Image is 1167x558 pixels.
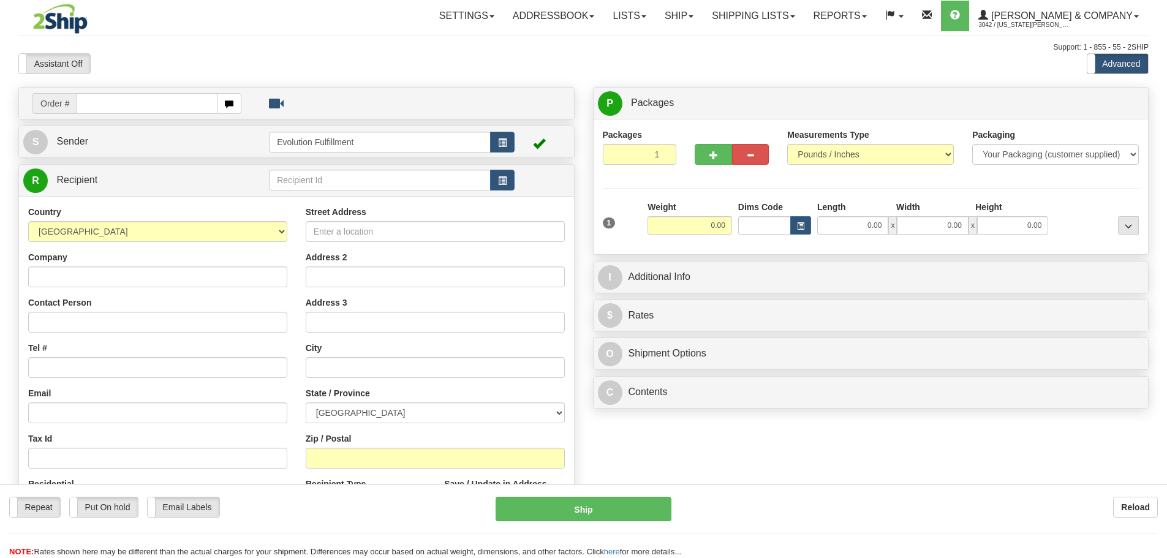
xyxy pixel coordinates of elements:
[148,497,219,517] label: Email Labels
[28,206,61,218] label: Country
[738,201,783,213] label: Dims Code
[972,129,1015,141] label: Packaging
[444,478,564,502] label: Save / Update in Address Book
[655,1,703,31] a: Ship
[23,130,48,154] span: S
[70,497,138,517] label: Put On hold
[978,19,1070,31] span: 3042 / [US_STATE][PERSON_NAME]
[598,342,622,366] span: O
[598,303,622,328] span: $
[804,1,876,31] a: Reports
[32,93,77,114] span: Order #
[631,97,674,108] span: Packages
[598,91,1144,116] a: P Packages
[28,432,52,445] label: Tax Id
[306,251,347,263] label: Address 2
[817,201,846,213] label: Length
[598,380,622,405] span: C
[787,129,869,141] label: Measurements Type
[306,432,352,445] label: Zip / Postal
[28,478,74,490] label: Residential
[598,303,1144,328] a: $Rates
[56,175,97,185] span: Recipient
[28,342,47,354] label: Tel #
[23,129,269,154] a: S Sender
[10,497,60,517] label: Repeat
[969,216,977,235] span: x
[1118,216,1139,235] div: ...
[9,547,34,556] span: NOTE:
[1087,54,1148,74] label: Advanced
[306,296,347,309] label: Address 3
[28,296,91,309] label: Contact Person
[888,216,897,235] span: x
[28,387,51,399] label: Email
[1113,497,1158,518] button: Reload
[969,1,1148,31] a: [PERSON_NAME] & Company 3042 / [US_STATE][PERSON_NAME]
[896,201,920,213] label: Width
[269,170,491,190] input: Recipient Id
[703,1,804,31] a: Shipping lists
[598,341,1144,366] a: OShipment Options
[430,1,504,31] a: Settings
[1139,216,1166,341] iframe: chat widget
[604,547,620,556] a: here
[975,201,1002,213] label: Height
[306,478,366,490] label: Recipient Type
[23,168,242,193] a: R Recipient
[306,206,366,218] label: Street Address
[603,1,655,31] a: Lists
[598,380,1144,405] a: CContents
[598,91,622,116] span: P
[603,217,616,228] span: 1
[306,387,370,399] label: State / Province
[504,1,604,31] a: Addressbook
[19,54,90,74] label: Assistant Off
[598,265,622,290] span: I
[28,251,67,263] label: Company
[306,342,322,354] label: City
[23,168,48,193] span: R
[306,221,565,242] input: Enter a location
[988,10,1133,21] span: [PERSON_NAME] & Company
[56,136,88,146] span: Sender
[18,42,1149,53] div: Support: 1 - 855 - 55 - 2SHIP
[598,265,1144,290] a: IAdditional Info
[269,132,491,153] input: Sender Id
[496,497,671,521] button: Ship
[648,201,676,213] label: Weight
[603,129,643,141] label: Packages
[1121,502,1150,512] b: Reload
[18,3,102,34] img: logo3042.jpg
